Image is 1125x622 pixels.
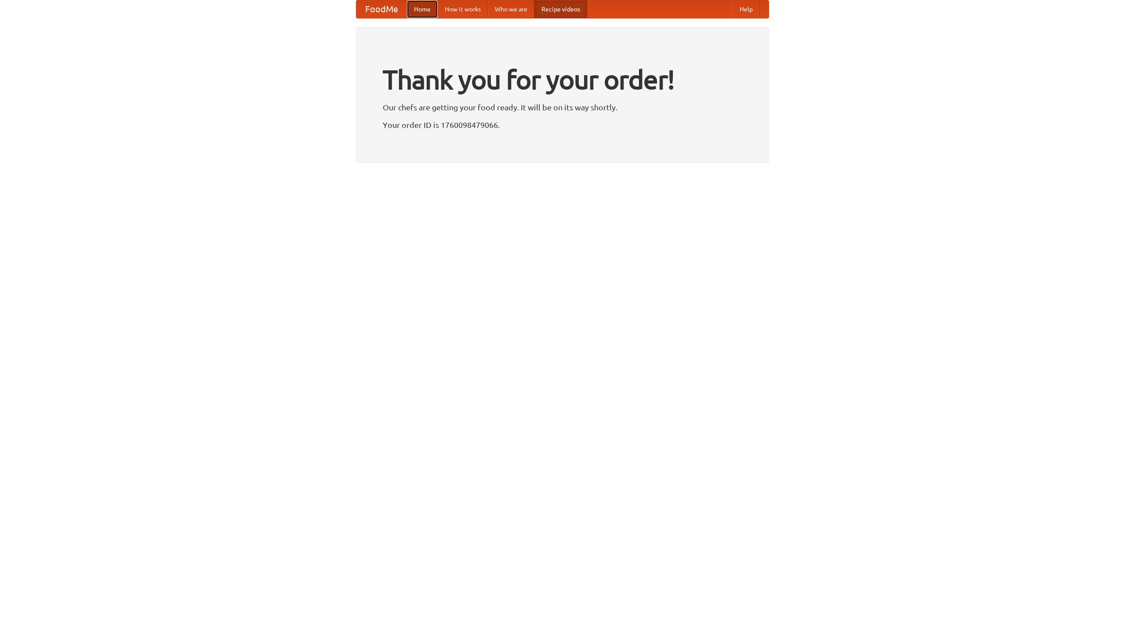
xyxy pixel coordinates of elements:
a: FoodMe [356,0,407,18]
p: Your order ID is 1760098479066. [383,118,742,131]
a: Recipe videos [534,0,587,18]
a: How it works [438,0,488,18]
h1: Thank you for your order! [383,58,742,101]
a: Help [733,0,760,18]
a: Who we are [488,0,534,18]
p: Our chefs are getting your food ready. It will be on its way shortly. [383,101,742,114]
a: Home [407,0,438,18]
